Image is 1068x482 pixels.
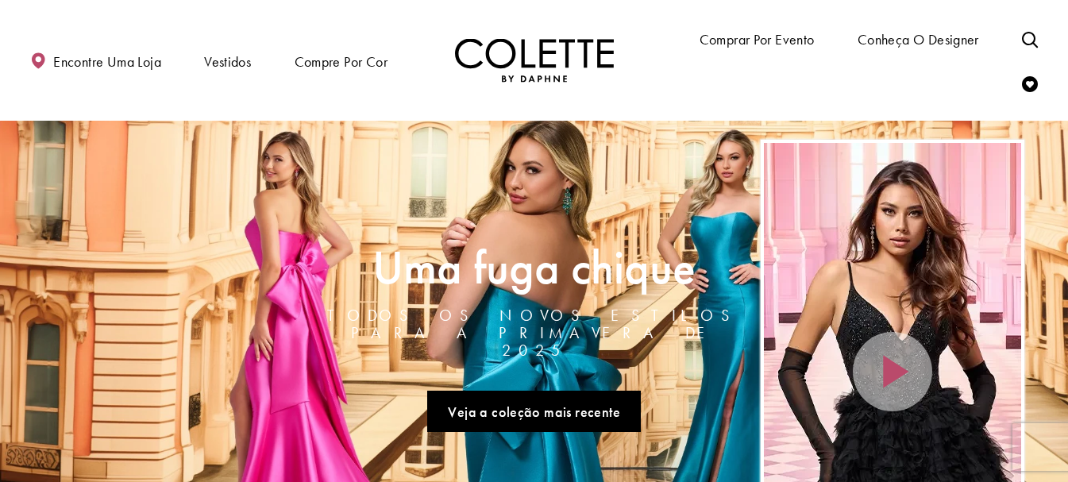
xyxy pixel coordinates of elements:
[448,403,620,421] font: Veja a coleção mais recente
[53,52,161,71] font: Encontre uma loja
[700,30,815,48] font: Comprar por evento
[455,39,614,83] img: Colette por Daphne
[26,38,165,83] a: Encontre uma loja
[1018,61,1042,105] a: Verificar lista de desejos
[854,16,983,61] a: Conheça o designer
[204,52,251,71] font: Vestidos
[307,384,761,439] ul: Links do controle deslizante
[295,52,387,71] font: Compre por cor
[696,16,819,61] span: Comprar por evento
[291,38,391,83] span: Compre por cor
[858,30,979,48] font: Conheça o designer
[1018,17,1042,60] a: Alternar pesquisa
[427,391,641,433] a: Veja a nova coleção A Chique Escape, todos os novos estilos para a primavera de 2025
[455,39,614,83] a: Visite a página inicial
[200,38,255,83] span: Vestidos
